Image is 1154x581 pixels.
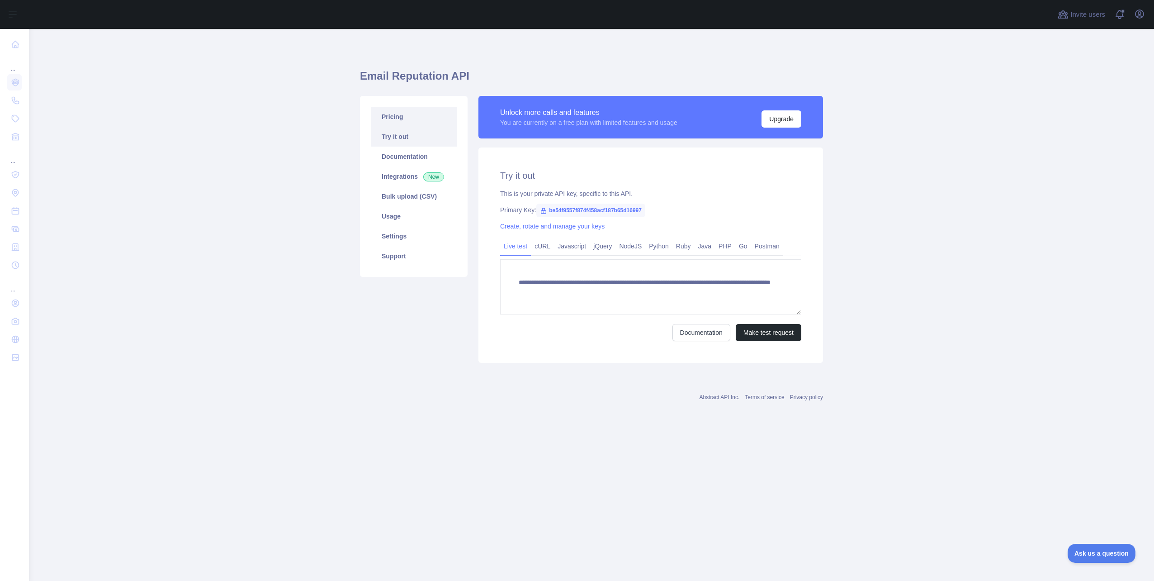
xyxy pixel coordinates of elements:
a: Ruby [672,239,695,253]
a: Python [645,239,672,253]
div: This is your private API key, specific to this API. [500,189,801,198]
a: Abstract API Inc. [700,394,740,400]
div: Primary Key: [500,205,801,214]
a: Javascript [554,239,590,253]
a: Try it out [371,127,457,147]
a: PHP [715,239,735,253]
a: Create, rotate and manage your keys [500,223,605,230]
h1: Email Reputation API [360,69,823,90]
button: Invite users [1056,7,1107,22]
a: jQuery [590,239,615,253]
div: ... [7,275,22,293]
a: Java [695,239,715,253]
button: Make test request [736,324,801,341]
div: ... [7,54,22,72]
a: Go [735,239,751,253]
span: be54f9557f874f458acf187b65d16997 [536,204,645,217]
a: cURL [531,239,554,253]
span: New [423,172,444,181]
a: Live test [500,239,531,253]
span: Invite users [1070,10,1105,20]
div: ... [7,147,22,165]
a: Terms of service [745,394,784,400]
a: Usage [371,206,457,226]
a: Settings [371,226,457,246]
a: Privacy policy [790,394,823,400]
iframe: Toggle Customer Support [1068,544,1136,563]
div: Unlock more calls and features [500,107,677,118]
a: Documentation [672,324,730,341]
a: Pricing [371,107,457,127]
a: Postman [751,239,783,253]
a: Bulk upload (CSV) [371,186,457,206]
a: Support [371,246,457,266]
button: Upgrade [761,110,801,128]
a: Integrations New [371,167,457,186]
a: NodeJS [615,239,645,253]
div: You are currently on a free plan with limited features and usage [500,118,677,127]
a: Documentation [371,147,457,167]
h2: Try it out [500,169,801,182]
